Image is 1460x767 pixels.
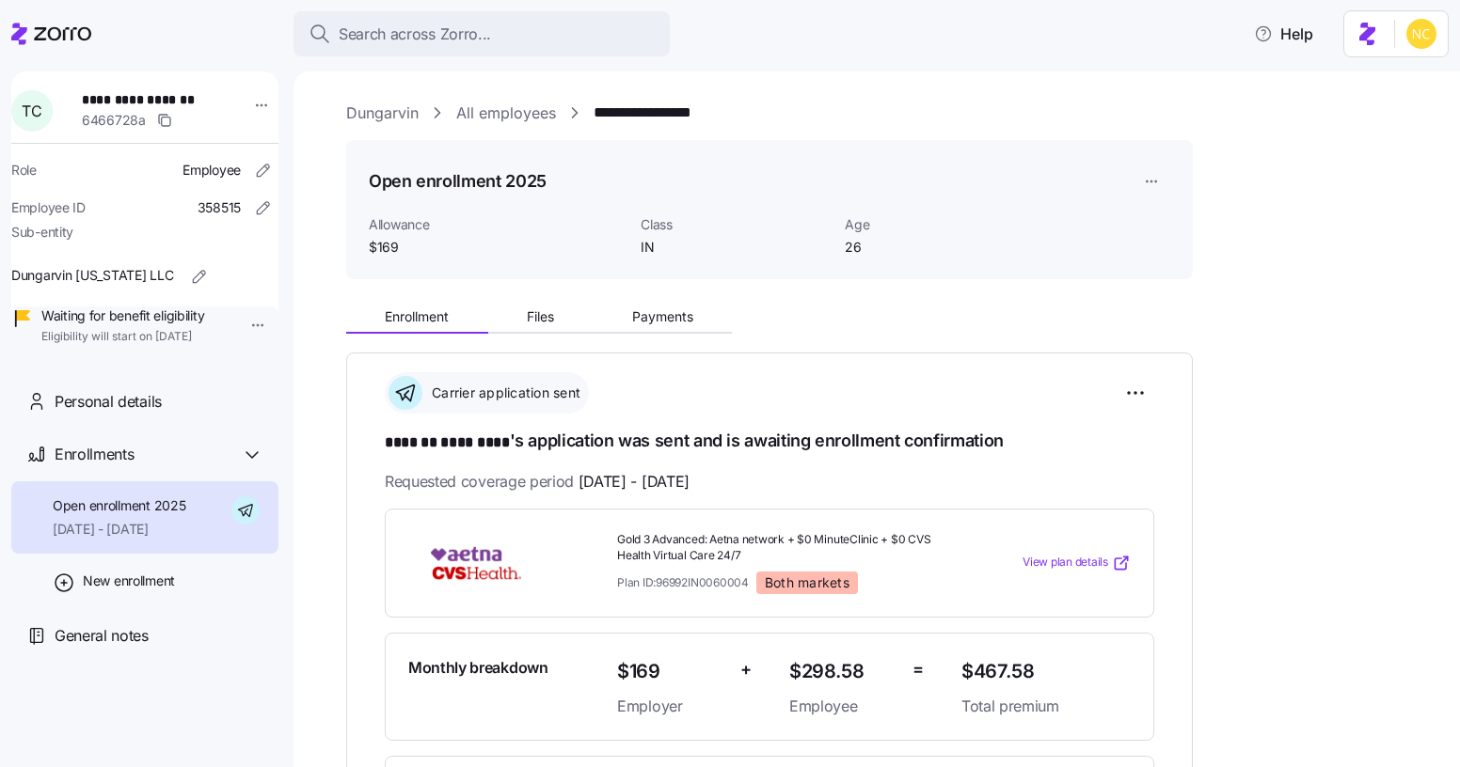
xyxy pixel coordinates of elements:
a: Dungarvin [346,102,419,125]
span: $467.58 [961,656,1131,687]
span: Waiting for benefit eligibility [41,306,204,325]
span: Eligibility will start on [DATE] [41,329,204,345]
span: Employee ID [11,198,86,217]
h1: 's application was sent and is awaiting enrollment confirmation [385,429,1154,455]
span: Age [845,215,1034,234]
button: Search across Zorro... [294,11,670,56]
a: View plan details [1023,554,1131,572]
span: 358515 [198,198,241,217]
span: Allowance [369,215,626,234]
span: $169 [617,656,725,687]
span: [DATE] - [DATE] [579,470,690,493]
span: Dungarvin [US_STATE] LLC [11,266,173,285]
img: Aetna CVS Health [408,541,544,585]
span: Payments [632,310,693,323]
span: Help [1254,23,1313,45]
span: Files [527,310,554,323]
span: $298.58 [789,656,897,687]
span: Employer [617,695,725,718]
span: Requested coverage period [385,470,690,493]
span: View plan details [1023,554,1108,571]
span: Class [641,215,830,234]
span: Role [11,161,37,180]
span: General notes [55,624,149,648]
span: Enrollments [55,443,134,466]
span: Personal details [55,390,162,414]
span: Gold 3 Advanced: Aetna network + $0 MinuteClinic + $0 CVS Health Virtual Care 24/7 [617,532,946,564]
span: + [740,656,752,683]
span: $169 [369,238,626,257]
span: Employee [182,161,241,180]
span: Open enrollment 2025 [53,496,185,515]
span: 26 [845,238,1034,257]
span: Both markets [765,574,849,591]
span: Monthly breakdown [408,656,548,680]
span: Total premium [961,695,1131,718]
button: Help [1239,15,1328,53]
span: T C [22,103,41,118]
a: All employees [456,102,556,125]
span: = [912,656,924,683]
img: e03b911e832a6112bf72643c5874f8d8 [1406,19,1436,49]
h1: Open enrollment 2025 [369,169,547,193]
span: IN [641,238,830,257]
span: Carrier application sent [426,383,580,402]
span: Enrollment [385,310,449,323]
span: Employee [789,695,897,718]
span: New enrollment [83,571,175,590]
span: Search across Zorro... [339,23,491,46]
span: 6466728a [82,111,146,130]
span: Sub-entity [11,223,73,242]
span: [DATE] - [DATE] [53,520,185,539]
span: Plan ID: 96992IN0060004 [617,574,749,590]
